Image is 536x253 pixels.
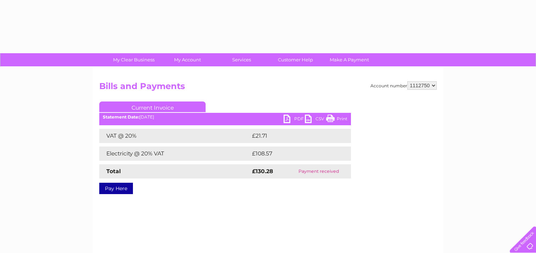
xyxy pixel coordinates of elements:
[99,81,437,95] h2: Bills and Payments
[99,129,250,143] td: VAT @ 20%
[286,164,351,178] td: Payment received
[284,115,305,125] a: PDF
[103,114,139,120] b: Statement Date:
[326,115,347,125] a: Print
[158,53,217,66] a: My Account
[320,53,379,66] a: Make A Payment
[99,115,351,120] div: [DATE]
[106,168,121,175] strong: Total
[250,147,338,161] td: £108.57
[266,53,325,66] a: Customer Help
[105,53,163,66] a: My Clear Business
[252,168,273,175] strong: £130.28
[99,101,206,112] a: Current Invoice
[370,81,437,90] div: Account number
[99,147,250,161] td: Electricity @ 20% VAT
[250,129,335,143] td: £21.71
[212,53,271,66] a: Services
[99,183,133,194] a: Pay Here
[305,115,326,125] a: CSV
